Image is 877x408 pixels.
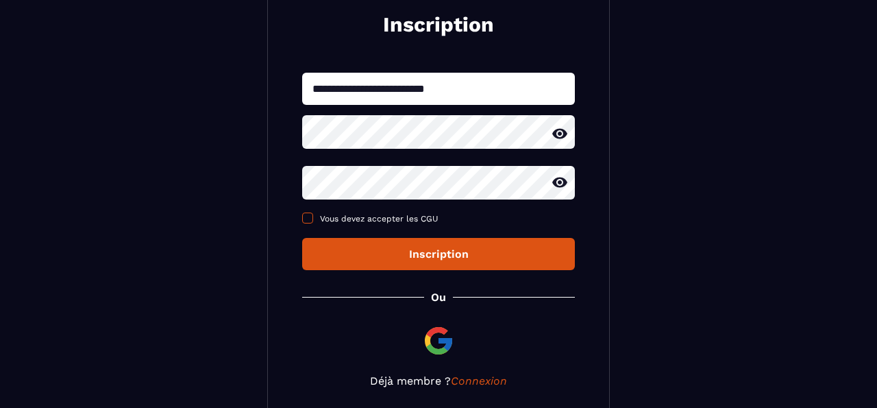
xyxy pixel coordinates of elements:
[302,374,575,387] p: Déjà membre ?
[451,374,507,387] a: Connexion
[313,248,564,261] div: Inscription
[319,11,558,38] h2: Inscription
[320,214,438,224] span: Vous devez accepter les CGU
[431,291,446,304] p: Ou
[302,238,575,270] button: Inscription
[422,324,455,357] img: google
